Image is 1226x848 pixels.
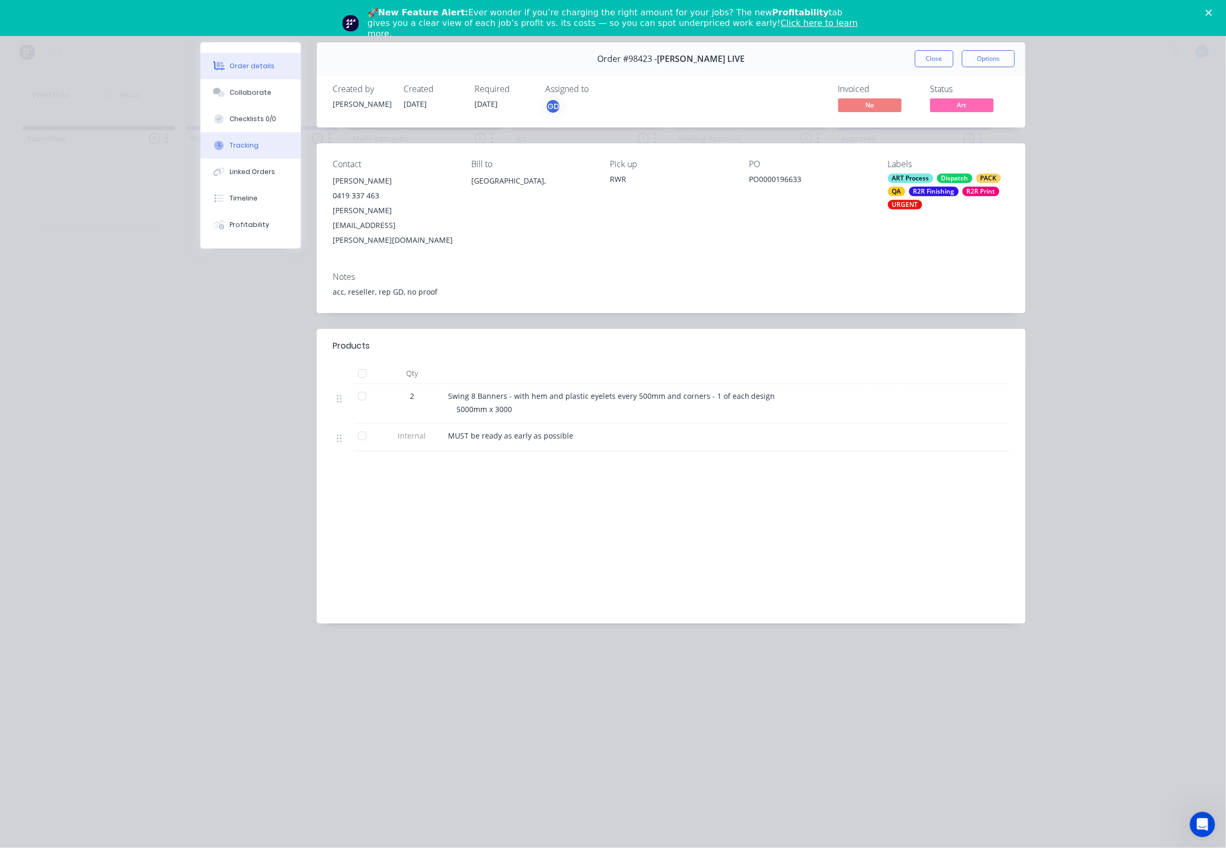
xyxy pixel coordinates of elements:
span: No [838,98,902,112]
div: [PERSON_NAME]0419 337 463[PERSON_NAME][EMAIL_ADDRESS][PERSON_NAME][DOMAIN_NAME] [333,174,454,248]
div: ART Process [888,174,934,183]
div: Labels [888,159,1010,169]
div: Dispatch [937,174,973,183]
div: Collaborate [230,88,272,97]
div: [PERSON_NAME][EMAIL_ADDRESS][PERSON_NAME][DOMAIN_NAME] [333,203,454,248]
div: acc, reseller, rep GD, no proof [333,286,1010,297]
img: Profile image for Team [342,15,359,32]
div: Required [474,84,533,94]
button: Collaborate [200,79,301,106]
div: Profitability [230,220,270,230]
button: Options [962,50,1015,67]
span: 5000mm x 3000 [456,404,512,414]
div: QA [888,187,905,196]
div: 🚀 Ever wonder if you’re charging the right amount for your jobs? The new tab gives you a clear vi... [368,7,867,39]
div: Pick up [610,159,732,169]
button: Linked Orders [200,159,301,185]
div: [PERSON_NAME] [333,174,454,188]
span: 2 [410,390,414,402]
div: PACK [976,174,1001,183]
iframe: Intercom live chat [1190,812,1215,837]
div: Checklists 0/0 [230,114,277,124]
div: [GEOGRAPHIC_DATA], [471,174,593,188]
button: Order details [200,53,301,79]
div: R2R Finishing [909,187,959,196]
div: RWR [610,174,732,185]
button: Close [915,50,954,67]
div: Close [1206,10,1216,16]
div: Created [404,84,462,94]
button: Art [930,98,994,114]
a: Click here to learn more. [368,18,858,39]
div: Order details [230,61,275,71]
div: Assigned to [545,84,651,94]
b: New Feature Alert: [378,7,469,17]
div: Qty [380,363,444,384]
span: Order #98423 - [598,54,657,64]
div: Products [333,340,370,352]
div: PO0000196633 [749,174,871,188]
button: Timeline [200,185,301,212]
div: Bill to [471,159,593,169]
span: Internal [385,430,440,441]
button: Profitability [200,212,301,238]
div: Linked Orders [230,167,276,177]
button: GD [545,98,561,114]
div: Created by [333,84,391,94]
span: [DATE] [404,99,427,109]
span: Swing 8 Banners - with hem and plastic eyelets every 500mm and corners - 1 of each design [448,391,775,401]
div: Contact [333,159,454,169]
span: MUST be ready as early as possible [448,431,573,441]
div: PO [749,159,871,169]
div: 0419 337 463 [333,188,454,203]
div: Timeline [230,194,258,203]
span: [PERSON_NAME] LIVE [657,54,745,64]
span: Art [930,98,994,112]
div: Notes [333,272,1010,282]
div: URGENT [888,200,922,209]
div: Status [930,84,1010,94]
div: Tracking [230,141,259,150]
div: R2R Print [963,187,1000,196]
div: Invoiced [838,84,918,94]
button: Tracking [200,132,301,159]
div: [PERSON_NAME] [333,98,391,110]
b: Profitability [772,7,829,17]
div: [GEOGRAPHIC_DATA], [471,174,593,207]
span: [DATE] [474,99,498,109]
button: Checklists 0/0 [200,106,301,132]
